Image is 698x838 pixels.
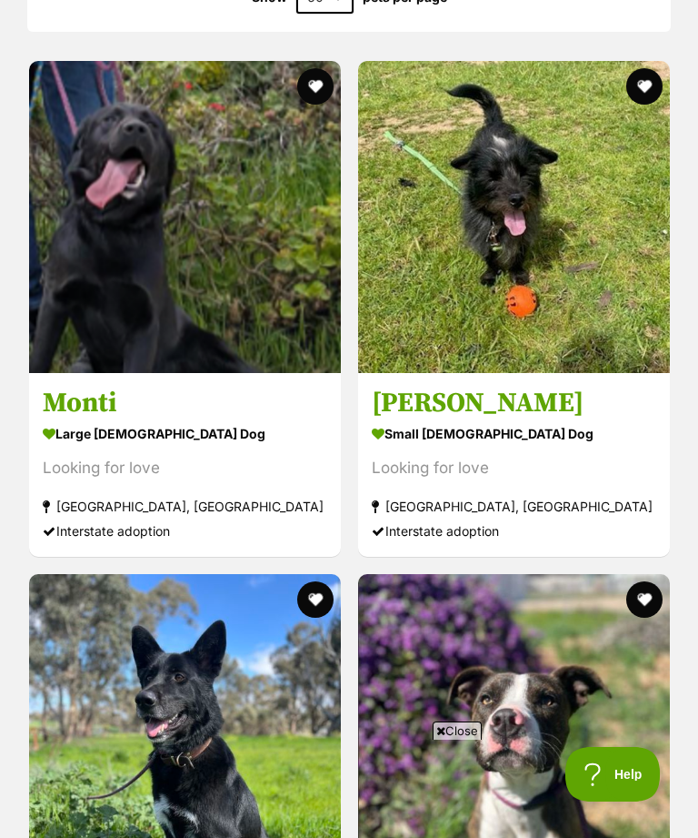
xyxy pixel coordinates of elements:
[625,581,662,618] button: favourite
[43,494,327,519] div: [GEOGRAPHIC_DATA], [GEOGRAPHIC_DATA]
[565,747,662,802] iframe: Help Scout Beacon - Open
[43,386,327,420] h3: Monti
[29,372,341,557] a: Monti large [DEMOGRAPHIC_DATA] Dog Looking for love [GEOGRAPHIC_DATA], [GEOGRAPHIC_DATA] Intersta...
[29,61,341,373] img: Monti
[433,722,482,740] span: Close
[43,519,327,543] div: Interstate adoption
[297,581,334,618] button: favourite
[372,494,656,519] div: [GEOGRAPHIC_DATA], [GEOGRAPHIC_DATA]
[625,68,662,105] button: favourite
[372,519,656,543] div: Interstate adoption
[358,372,670,557] a: [PERSON_NAME] small [DEMOGRAPHIC_DATA] Dog Looking for love [GEOGRAPHIC_DATA], [GEOGRAPHIC_DATA] ...
[18,747,680,829] iframe: Advertisement
[372,386,656,420] h3: [PERSON_NAME]
[372,456,656,480] div: Looking for love
[372,420,656,447] div: small [DEMOGRAPHIC_DATA] Dog
[358,61,670,373] img: Skunky Brewster
[43,420,327,447] div: large [DEMOGRAPHIC_DATA] Dog
[297,68,334,105] button: favourite
[43,456,327,480] div: Looking for love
